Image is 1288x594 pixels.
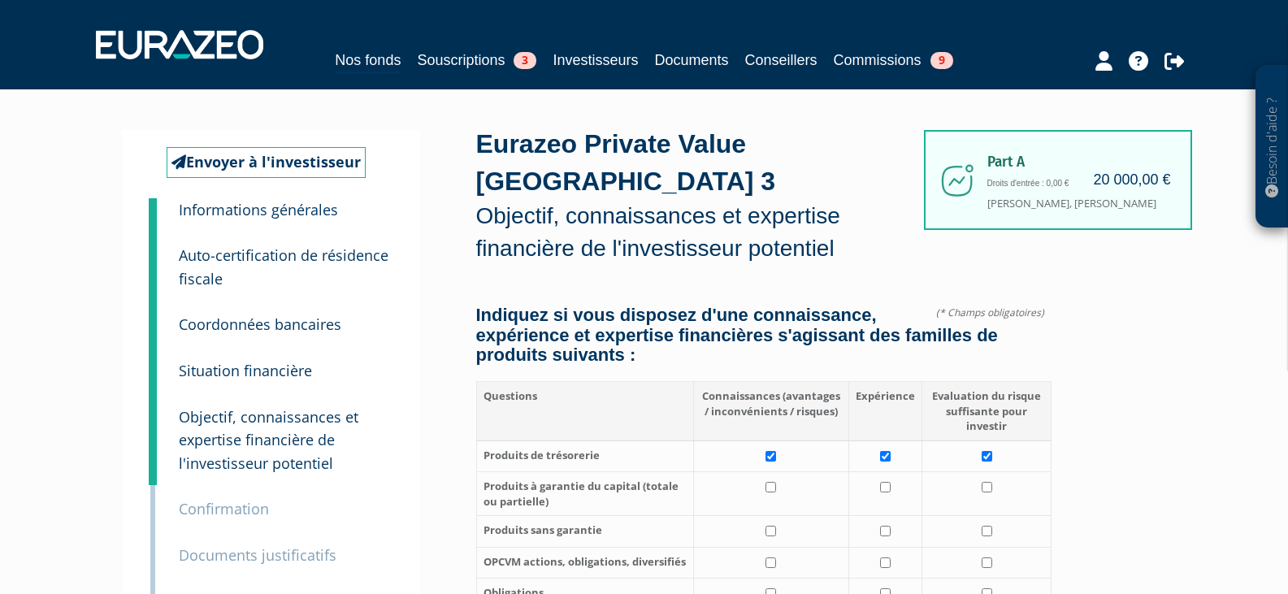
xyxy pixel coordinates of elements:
[179,200,338,219] small: Informations générales
[476,381,693,440] th: Questions
[693,381,848,440] th: Connaissances (avantages / inconvénients / risques)
[987,179,1166,188] h6: Droits d'entrée : 0,00 €
[834,49,953,72] a: Commissions9
[514,52,536,69] span: 3
[179,245,388,288] small: Auto-certification de résidence fiscale
[179,361,312,380] small: Situation financière
[335,49,401,74] a: Nos fonds
[936,306,1052,319] span: (* Champs obligatoires)
[149,291,157,341] a: 3
[924,130,1192,230] div: [PERSON_NAME], [PERSON_NAME]
[1263,74,1281,220] p: Besoin d'aide ?
[149,198,157,231] a: 1
[476,306,1052,365] h4: Indiquez si vous disposez d'une connaissance, expérience et expertise financières s'agissant des ...
[167,147,366,178] a: Envoyer à l'investisseur
[179,545,336,565] small: Documents justificatifs
[149,222,157,298] a: 2
[745,49,817,72] a: Conseillers
[553,49,638,72] a: Investisseurs
[149,337,157,388] a: 4
[476,516,693,548] th: Produits sans garantie
[655,49,729,72] a: Documents
[96,30,263,59] img: 1732889491-logotype_eurazeo_blanc_rvb.png
[1093,172,1170,189] h4: 20 000,00 €
[476,200,923,265] p: Objectif, connaissances et expertise financière de l'investisseur potentiel
[149,384,157,485] a: 5
[930,52,953,69] span: 9
[179,407,358,473] small: Objectif, connaissances et expertise financière de l'investisseur potentiel
[179,314,341,334] small: Coordonnées bancaires
[417,49,536,72] a: Souscriptions3
[179,499,269,518] small: Confirmation
[987,154,1166,171] span: Part A
[476,440,693,472] th: Produits de trésorerie
[922,381,1052,440] th: Evaluation du risque suffisante pour investir
[476,472,693,516] th: Produits à garantie du capital (totale ou partielle)
[476,547,693,579] th: OPCVM actions, obligations, diversifiés
[849,381,922,440] th: Expérience
[476,126,923,265] div: Eurazeo Private Value [GEOGRAPHIC_DATA] 3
